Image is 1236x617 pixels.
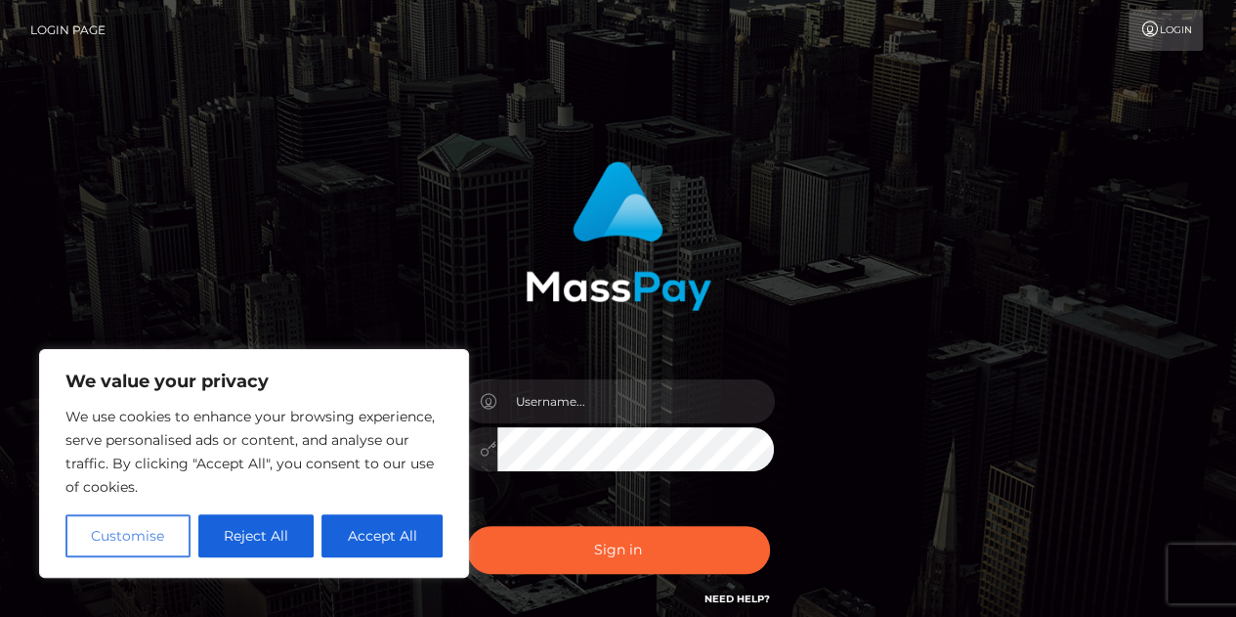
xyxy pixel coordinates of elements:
a: Login [1129,10,1203,51]
button: Sign in [467,526,770,574]
button: Customise [65,514,191,557]
img: MassPay Login [526,161,711,311]
div: We value your privacy [39,349,469,578]
button: Reject All [198,514,315,557]
button: Accept All [321,514,443,557]
p: We use cookies to enhance your browsing experience, serve personalised ads or content, and analys... [65,405,443,499]
p: We value your privacy [65,370,443,393]
input: Username... [497,379,775,423]
a: Login Page [30,10,106,51]
a: Need Help? [704,593,770,605]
